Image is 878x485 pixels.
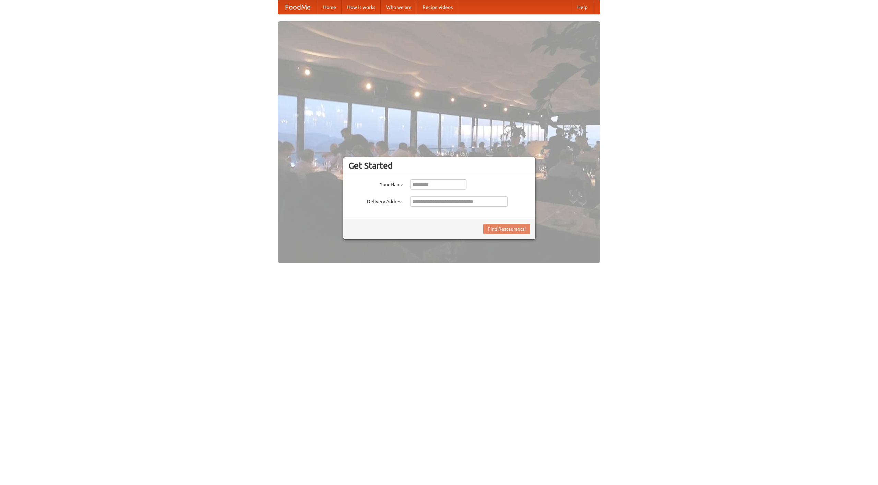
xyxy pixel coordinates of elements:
a: Help [572,0,593,14]
a: Recipe videos [417,0,458,14]
a: Home [318,0,342,14]
label: Delivery Address [348,196,403,205]
a: Who we are [381,0,417,14]
label: Your Name [348,179,403,188]
a: FoodMe [278,0,318,14]
a: How it works [342,0,381,14]
h3: Get Started [348,160,530,171]
button: Find Restaurants! [483,224,530,234]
